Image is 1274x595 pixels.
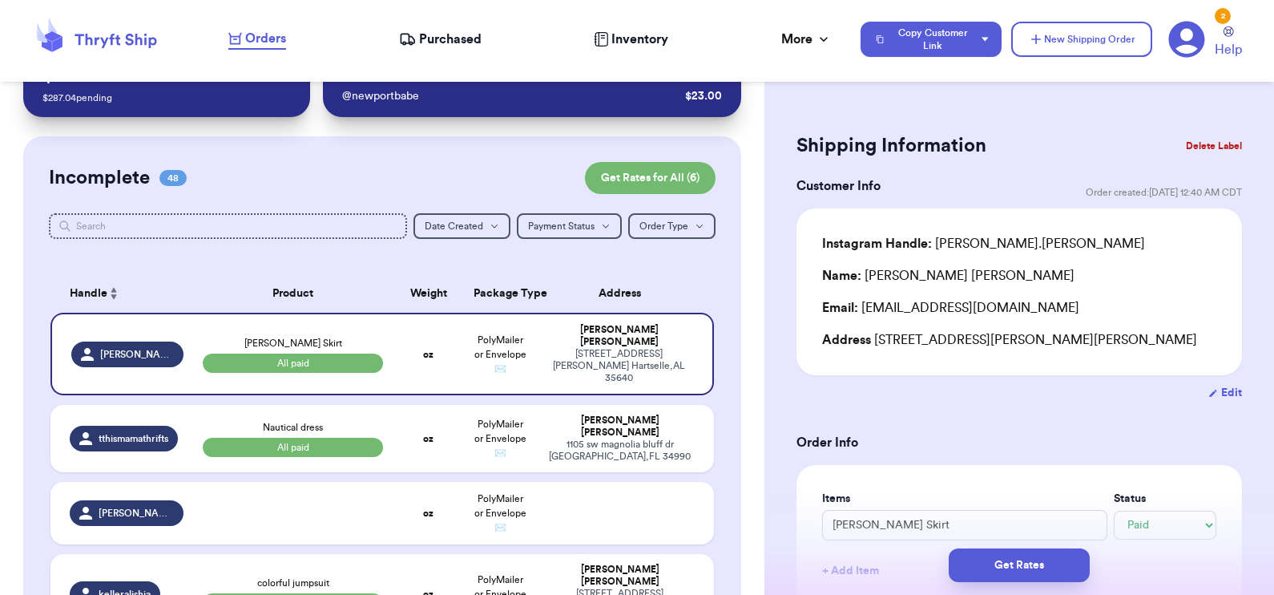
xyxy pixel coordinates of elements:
div: [STREET_ADDRESS][PERSON_NAME][PERSON_NAME] [822,330,1216,350]
div: More [781,30,832,49]
span: PolyMailer or Envelope ✉️ [474,494,526,532]
div: $ 23.00 [685,88,722,104]
span: colorful jumpsuit [257,578,329,588]
span: All paid [203,438,384,457]
a: Orders [228,29,286,50]
p: $ 287.04 pending [42,91,292,104]
h2: Incomplete [49,165,150,191]
th: Weight [393,274,464,313]
h2: Shipping Information [796,133,986,159]
span: Orders [245,29,286,48]
th: Package Type [464,274,535,313]
button: Sort ascending [107,284,120,303]
span: tthismamathrifts [99,432,168,445]
div: 1105 sw magnolia bluff dr [GEOGRAPHIC_DATA] , FL 34990 [546,439,695,463]
span: Help [1215,40,1242,59]
span: Name: [822,269,861,282]
span: Order Type [639,221,688,231]
div: 2 [1215,8,1231,24]
button: Payment Status [517,213,622,239]
strong: oz [423,508,433,518]
button: New Shipping Order [1011,22,1152,57]
span: Address [822,334,871,346]
h3: Order Info [796,433,1242,452]
strong: oz [423,434,433,443]
label: Status [1114,491,1216,507]
input: Search [49,213,408,239]
strong: oz [423,350,433,359]
a: Inventory [594,30,668,49]
button: Order Type [628,213,716,239]
span: Payment Status [528,221,595,231]
span: [PERSON_NAME].[PERSON_NAME] [100,348,174,361]
button: Get Rates for All (6) [585,162,716,194]
div: [PERSON_NAME] [PERSON_NAME] [546,415,695,439]
span: [PERSON_NAME] Skirt [244,338,342,348]
a: Purchased [399,30,482,49]
button: Delete Label [1179,128,1248,164]
a: Help [1215,26,1242,59]
span: Email: [822,302,858,314]
span: 48 [159,170,187,186]
h3: Customer Info [796,176,881,196]
span: Handle [70,285,107,302]
div: [STREET_ADDRESS][PERSON_NAME] Hartselle , AL 35640 [546,348,694,384]
span: Order created: [DATE] 12:40 AM CDT [1086,186,1242,199]
span: All paid [203,354,384,373]
button: Edit [1208,385,1242,401]
button: Copy Customer Link [861,22,1002,57]
th: Address [536,274,715,313]
a: 2 [1168,21,1205,58]
button: Date Created [413,213,510,239]
th: Product [193,274,393,313]
span: PolyMailer or Envelope ✉️ [474,335,526,374]
div: [PERSON_NAME] [PERSON_NAME] [546,324,694,348]
span: Purchased [419,30,482,49]
div: [PERSON_NAME] [PERSON_NAME] [822,266,1074,285]
span: PolyMailer or Envelope ✉️ [474,419,526,458]
div: [EMAIL_ADDRESS][DOMAIN_NAME] [822,298,1216,318]
div: [PERSON_NAME].[PERSON_NAME] [822,234,1145,253]
span: Date Created [425,221,483,231]
label: Items [822,491,1107,507]
span: Nautical dress [263,423,323,432]
span: [PERSON_NAME] [99,507,174,520]
span: Inventory [611,30,668,49]
button: Get Rates [949,548,1090,582]
span: Instagram Handle: [822,237,932,250]
div: [PERSON_NAME] [PERSON_NAME] [546,564,695,588]
div: @ newportbabe [342,88,679,104]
